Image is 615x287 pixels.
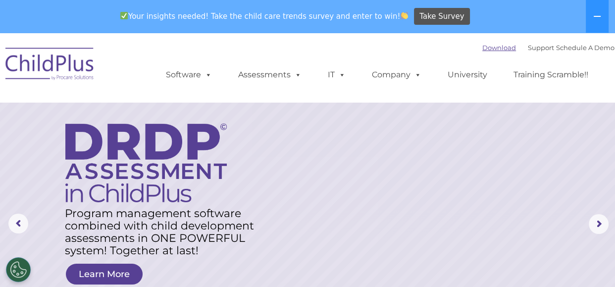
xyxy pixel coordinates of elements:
span: Phone number [138,106,180,114]
span: Last name [138,65,168,73]
a: IT [318,65,356,85]
a: Download [482,44,516,52]
rs-layer: Program management software combined with child development assessments in ONE POWERFUL system! T... [65,207,262,257]
a: Support [528,44,554,52]
img: 👏 [401,12,408,19]
button: Cookies Settings [6,257,31,282]
img: ChildPlus by Procare Solutions [0,41,100,90]
span: Take Survey [419,8,464,25]
a: Schedule A Demo [556,44,615,52]
span: Your insights needed! Take the child care trends survey and enter to win! [116,6,412,26]
img: DRDP Assessment in ChildPlus [65,123,227,202]
a: Learn More [66,264,143,285]
a: Take Survey [414,8,470,25]
a: Company [362,65,431,85]
img: ✅ [120,12,128,19]
a: University [438,65,497,85]
font: | [482,44,615,52]
a: Training Scramble!! [504,65,598,85]
a: Software [156,65,222,85]
a: Assessments [228,65,311,85]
